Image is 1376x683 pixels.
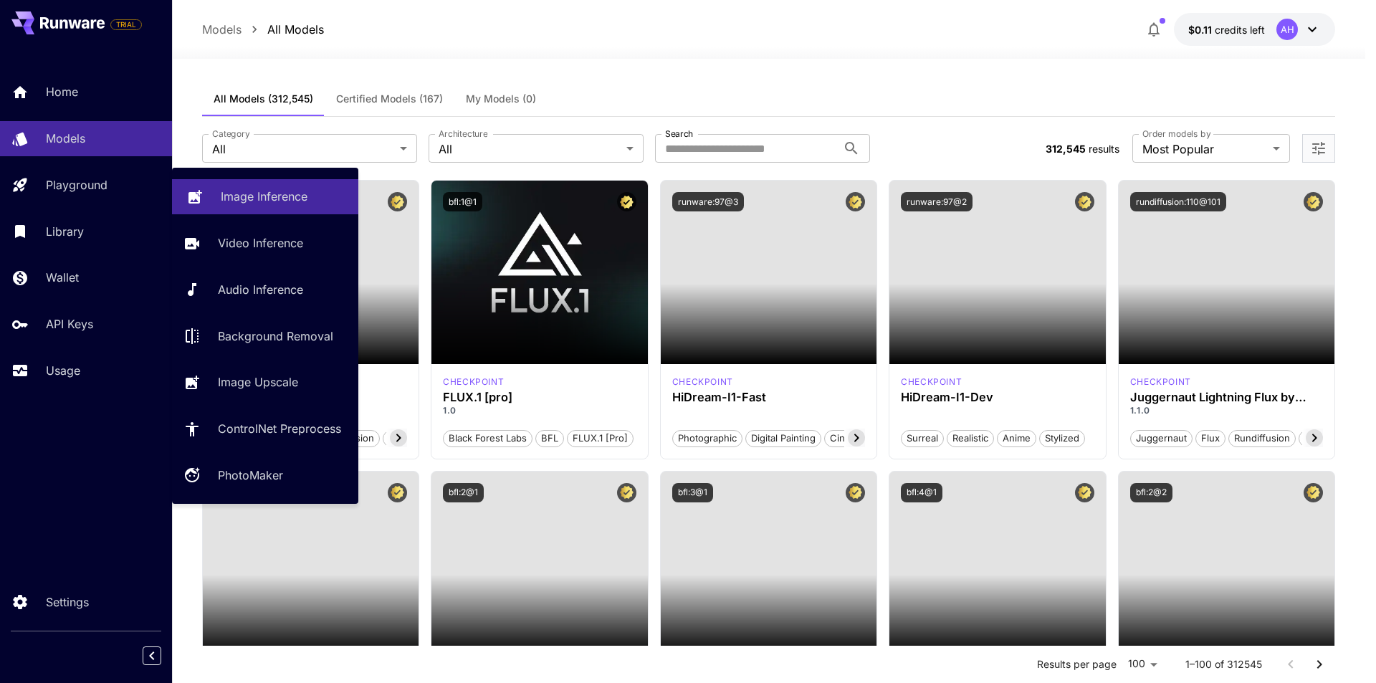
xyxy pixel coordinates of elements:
label: Search [665,128,693,140]
span: Certified Models (167) [336,92,443,105]
span: My Models (0) [466,92,536,105]
button: Certified Model – Vetted for best performance and includes a commercial license. [846,483,865,502]
div: FLUX.1 D [1130,376,1191,388]
p: Video Inference [218,234,303,252]
p: Image Inference [221,188,307,205]
span: TRIAL [111,19,141,30]
a: Image Inference [172,179,358,214]
a: ControlNet Preprocess [172,411,358,446]
p: Home [46,83,78,100]
button: Certified Model – Vetted for best performance and includes a commercial license. [617,192,636,211]
label: Order models by [1142,128,1210,140]
div: HiDream Fast [672,376,733,388]
p: Library [46,223,84,240]
p: ControlNet Preprocess [218,420,341,437]
span: All [439,140,621,158]
span: Most Popular [1142,140,1267,158]
nav: breadcrumb [202,21,324,38]
button: bfl:2@2 [1130,483,1172,502]
p: API Keys [46,315,93,333]
h3: Juggernaut Lightning Flux by RunDiffusion [1130,391,1324,404]
p: checkpoint [901,376,962,388]
a: PhotoMaker [172,458,358,493]
span: Stylized [1040,431,1084,446]
div: $0.1085 [1188,22,1265,37]
button: Collapse sidebar [143,646,161,665]
button: runware:97@2 [901,192,973,211]
span: FLUX.1 [pro] [568,431,633,446]
span: results [1089,143,1119,155]
button: Certified Model – Vetted for best performance and includes a commercial license. [1304,483,1323,502]
span: All Models (312,545) [214,92,313,105]
p: Results per page [1037,657,1117,672]
div: AH [1276,19,1298,40]
button: bfl:1@1 [443,192,482,211]
span: Surreal [902,431,943,446]
p: PhotoMaker [218,467,283,484]
p: Image Upscale [218,373,298,391]
a: Video Inference [172,226,358,261]
span: 312,545 [1046,143,1086,155]
button: Certified Model – Vetted for best performance and includes a commercial license. [1304,192,1323,211]
a: Image Upscale [172,365,358,400]
div: 100 [1122,654,1162,674]
div: HiDream Dev [901,376,962,388]
span: BFL [536,431,563,446]
p: Settings [46,593,89,611]
p: 1–100 of 312545 [1185,657,1262,672]
button: Certified Model – Vetted for best performance and includes a commercial license. [1075,483,1094,502]
p: Audio Inference [218,281,303,298]
p: checkpoint [1130,376,1191,388]
button: Open more filters [1310,140,1327,158]
p: Models [46,130,85,147]
p: Models [202,21,242,38]
div: Collapse sidebar [153,643,172,669]
p: checkpoint [672,376,733,388]
a: Background Removal [172,318,358,353]
span: Black Forest Labs [444,431,532,446]
button: rundiffusion:110@101 [1130,192,1226,211]
button: Certified Model – Vetted for best performance and includes a commercial license. [388,483,407,502]
button: Certified Model – Vetted for best performance and includes a commercial license. [388,192,407,211]
button: runware:97@3 [672,192,744,211]
h3: HiDream-I1-Fast [672,391,866,404]
p: All Models [267,21,324,38]
button: Go to next page [1305,650,1334,679]
p: 1.1.0 [1130,404,1324,417]
label: Category [212,128,250,140]
label: Architecture [439,128,487,140]
button: bfl:2@1 [443,483,484,502]
span: All [212,140,394,158]
button: bfl:4@1 [901,483,942,502]
h3: HiDream-I1-Dev [901,391,1094,404]
span: schnell [1299,431,1342,446]
button: bfl:3@1 [672,483,713,502]
p: 1.0 [443,404,636,417]
button: $0.1085 [1174,13,1335,46]
a: Audio Inference [172,272,358,307]
button: Certified Model – Vetted for best performance and includes a commercial license. [617,483,636,502]
span: juggernaut [1131,431,1192,446]
span: Add your payment card to enable full platform functionality. [110,16,142,33]
p: Playground [46,176,107,194]
button: Certified Model – Vetted for best performance and includes a commercial license. [846,192,865,211]
p: Usage [46,362,80,379]
button: Certified Model – Vetted for best performance and includes a commercial license. [1075,192,1094,211]
span: flux [1196,431,1225,446]
span: $0.11 [1188,24,1215,36]
div: fluxpro [443,376,504,388]
p: Wallet [46,269,79,286]
span: Photographic [673,431,742,446]
p: Background Removal [218,328,333,345]
span: Realistic [947,431,993,446]
div: FLUX.1 [pro] [443,391,636,404]
span: credits left [1215,24,1265,36]
span: Digital Painting [746,431,821,446]
span: Cinematic [825,431,879,446]
span: pro [383,431,408,446]
span: Anime [998,431,1036,446]
p: checkpoint [443,376,504,388]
